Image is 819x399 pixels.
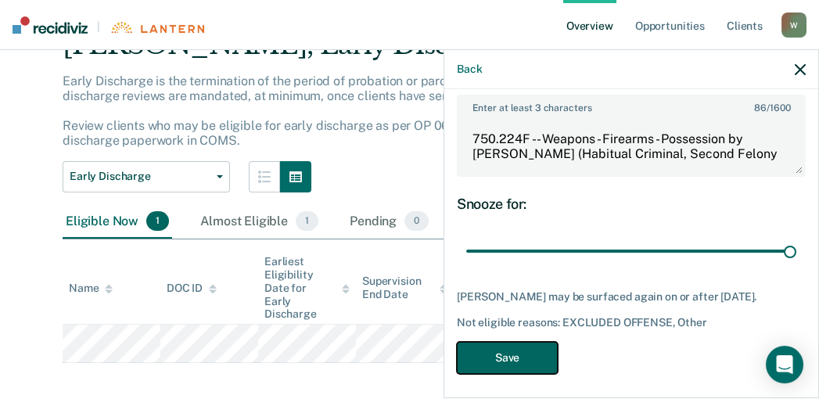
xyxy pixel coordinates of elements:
[167,282,217,295] div: DOC ID
[362,275,447,301] div: Supervision End Date
[457,63,482,76] button: Back
[197,205,321,239] div: Almost Eligible
[781,13,806,38] div: W
[457,290,806,304] div: [PERSON_NAME] may be surfaced again on or after [DATE].
[69,282,113,295] div: Name
[296,211,318,232] span: 1
[63,205,172,239] div: Eligible Now
[13,16,88,34] img: Recidiviz
[457,196,806,213] div: Snooze for:
[458,117,804,175] textarea: 750.224F -- Weapons - Firearms - Possession by [PERSON_NAME] (Habitual Criminal, Second Felony
[404,211,429,232] span: 0
[63,74,709,149] p: Early Discharge is the termination of the period of probation or parole before the full-term disc...
[457,316,806,329] div: Not eligible reasons: EXCLUDED OFFENSE, Other
[70,170,210,183] span: Early Discharge
[63,29,756,74] div: [PERSON_NAME], Early Discharge
[146,211,169,232] span: 1
[88,20,110,34] span: |
[457,342,558,374] button: Save
[754,102,790,113] span: / 1600
[754,102,767,113] span: 86
[264,255,350,321] div: Earliest Eligibility Date for Early Discharge
[110,22,204,34] img: Lantern
[766,346,803,383] div: Open Intercom Messenger
[347,205,432,239] div: Pending
[458,96,804,113] label: Enter at least 3 characters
